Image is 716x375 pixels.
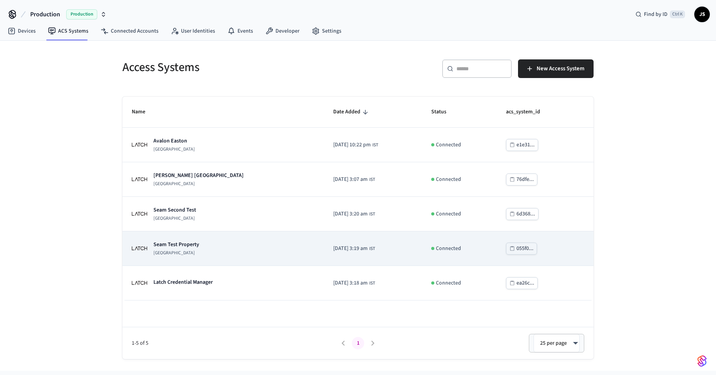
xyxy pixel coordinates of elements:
[534,334,580,352] div: 25 per page
[333,210,375,218] div: Asia/Calcutta
[436,210,461,218] p: Connected
[506,106,550,118] span: acs_system_id
[336,337,380,349] nav: pagination navigation
[516,209,535,219] div: 6d368...
[122,59,353,75] h5: Access Systems
[694,7,710,22] button: JS
[629,7,691,21] div: Find by IDCtrl K
[372,142,378,149] span: IST
[333,175,368,184] span: [DATE] 3:07 am
[436,141,461,149] p: Connected
[516,140,535,150] div: e1e31...
[132,275,147,291] img: Latch Building Logo
[644,10,668,18] span: Find by ID
[333,210,368,218] span: [DATE] 3:20 am
[153,181,244,187] p: [GEOGRAPHIC_DATA]
[165,24,221,38] a: User Identities
[369,280,375,287] span: IST
[153,146,195,153] p: [GEOGRAPHIC_DATA]
[333,279,375,287] div: Asia/Calcutta
[695,7,709,21] span: JS
[506,174,537,186] button: 76dfe...
[132,241,147,256] img: Latch Building Logo
[122,97,594,300] table: sticky table
[697,355,707,367] img: SeamLogoGradient.69752ec5.svg
[516,175,534,184] div: 76dfe...
[42,24,95,38] a: ACS Systems
[516,244,534,253] div: 055f0...
[153,137,195,145] p: Avalon Easton
[333,175,375,184] div: Asia/Calcutta
[153,278,213,286] p: Latch Credential Manager
[30,10,60,19] span: Production
[516,278,534,288] div: ea26c...
[333,245,375,253] div: Asia/Calcutta
[506,208,539,220] button: 6d368...
[369,245,375,252] span: IST
[306,24,348,38] a: Settings
[2,24,42,38] a: Devices
[333,245,368,253] span: [DATE] 3:19 am
[369,176,375,183] span: IST
[333,141,378,149] div: Asia/Calcutta
[333,106,370,118] span: Date Added
[436,279,461,287] p: Connected
[259,24,306,38] a: Developer
[506,277,538,289] button: ea26c...
[153,215,196,222] p: [GEOGRAPHIC_DATA]
[132,172,147,187] img: Latch Building Logo
[153,250,199,256] p: [GEOGRAPHIC_DATA]
[506,139,538,151] button: e1e31...
[153,172,244,179] p: [PERSON_NAME] [GEOGRAPHIC_DATA]
[670,10,685,18] span: Ctrl K
[352,337,364,349] button: page 1
[333,279,368,287] span: [DATE] 3:18 am
[153,206,196,214] p: Seam Second Test
[132,206,147,222] img: Latch Building Logo
[132,339,336,347] span: 1-5 of 5
[518,59,594,78] button: New Access System
[132,137,147,153] img: Latch Building Logo
[333,141,371,149] span: [DATE] 10:22 pm
[66,9,97,19] span: Production
[436,175,461,184] p: Connected
[436,245,461,253] p: Connected
[537,64,584,74] span: New Access System
[369,211,375,218] span: IST
[431,106,456,118] span: Status
[132,106,155,118] span: Name
[153,241,199,248] p: Seam Test Property
[506,243,537,255] button: 055f0...
[221,24,259,38] a: Events
[95,24,165,38] a: Connected Accounts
